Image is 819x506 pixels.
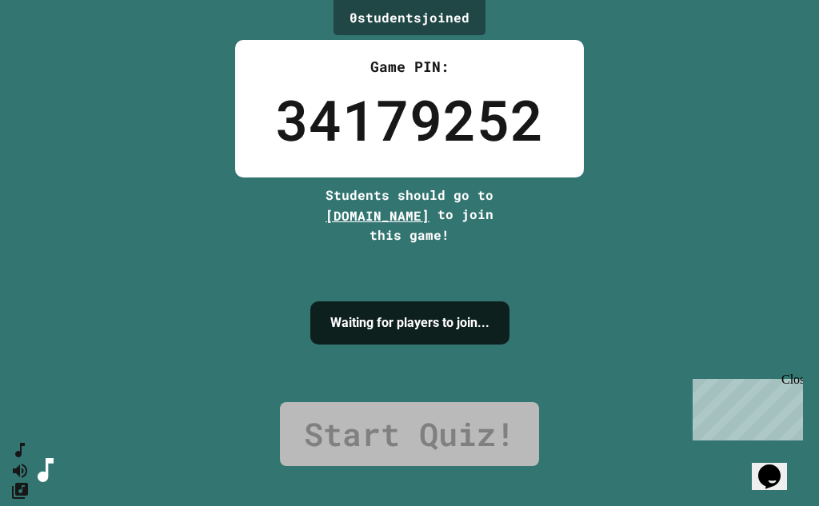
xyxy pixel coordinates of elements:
[6,6,110,102] div: Chat with us now!Close
[752,442,803,490] iframe: chat widget
[10,460,30,480] button: Mute music
[275,78,544,161] div: 34179252
[310,185,509,245] div: Students should go to to join this game!
[326,207,429,224] span: [DOMAIN_NAME]
[10,480,30,500] button: Change Music
[10,440,30,460] button: SpeedDial basic example
[686,373,803,440] iframe: chat widget
[330,313,489,333] h4: Waiting for players to join...
[280,402,539,466] a: Start Quiz!
[275,56,544,78] div: Game PIN:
